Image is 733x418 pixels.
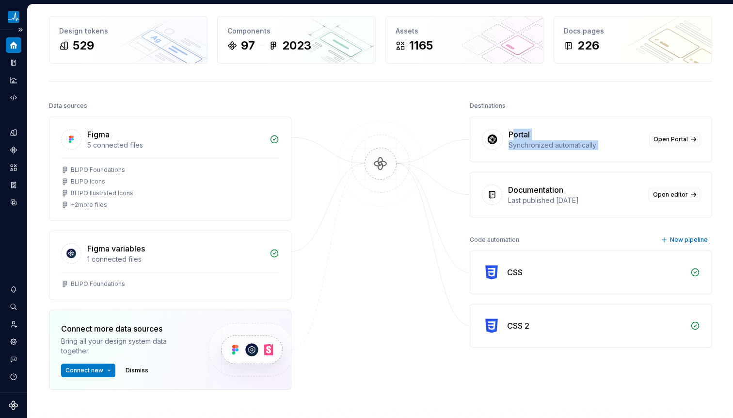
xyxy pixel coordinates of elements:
span: Open Portal [653,135,688,143]
div: Assets [396,26,534,36]
button: Dismiss [121,364,153,377]
div: CSS 2 [507,320,529,332]
a: Storybook stories [6,177,21,193]
div: Data sources [49,99,87,113]
span: Dismiss [126,367,148,374]
a: Figma5 connected filesBLIPO FoundationsBLIPO IconsBLIPO Ilustrated Icons+2more files [49,117,291,221]
div: Figma [87,129,110,140]
div: CSS [507,267,523,278]
button: Connect new [61,364,115,377]
div: 97 [241,38,255,53]
div: Last published [DATE] [508,196,643,205]
div: + 2 more files [71,201,107,209]
div: Docs pages [564,26,702,36]
a: Figma variables1 connected filesBLIPO Foundations [49,231,291,300]
a: Documentation [6,55,21,70]
a: Analytics [6,72,21,88]
button: Contact support [6,351,21,367]
a: Design tokens529 [49,16,207,64]
div: 5 connected files [87,140,264,150]
div: Destinations [470,99,506,113]
a: Open Portal [649,133,700,146]
div: Figma variables [87,243,145,254]
span: New pipeline [670,236,708,244]
a: Code automation [6,90,21,105]
a: Design tokens [6,125,21,140]
img: 45309493-d480-4fb3-9f86-8e3098b627c9.png [8,11,19,23]
div: Connect more data sources [61,323,192,334]
div: Code automation [470,233,519,247]
div: BLIPO Ilustrated Icons [71,189,133,197]
div: BLIPO Foundations [71,280,125,288]
span: Open editor [653,191,688,199]
div: 1165 [409,38,433,53]
a: Assets1165 [385,16,544,64]
div: BLIPO Icons [71,178,105,185]
svg: Supernova Logo [9,401,18,410]
div: Portal [509,129,530,140]
a: Components [6,142,21,158]
div: Bring all your design system data together. [61,336,192,356]
a: Components972023 [217,16,376,64]
button: New pipeline [658,233,712,247]
div: Synchronized automatically [509,140,643,150]
a: Invite team [6,317,21,332]
button: Expand sidebar [14,23,27,36]
div: Design tokens [59,26,197,36]
a: Home [6,37,21,53]
div: Documentation [508,184,563,196]
div: Components [227,26,366,36]
button: Notifications [6,282,21,297]
a: Open editor [649,188,700,201]
button: Search ⌘K [6,299,21,315]
div: BLIPO Foundations [71,166,125,174]
div: 226 [577,38,599,53]
div: 1 connected files [87,254,264,264]
a: Assets [6,160,21,175]
div: 2023 [282,38,311,53]
a: Docs pages226 [554,16,712,64]
span: Connect new [65,367,103,374]
a: Settings [6,334,21,350]
a: Data sources [6,195,21,210]
div: 529 [73,38,94,53]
